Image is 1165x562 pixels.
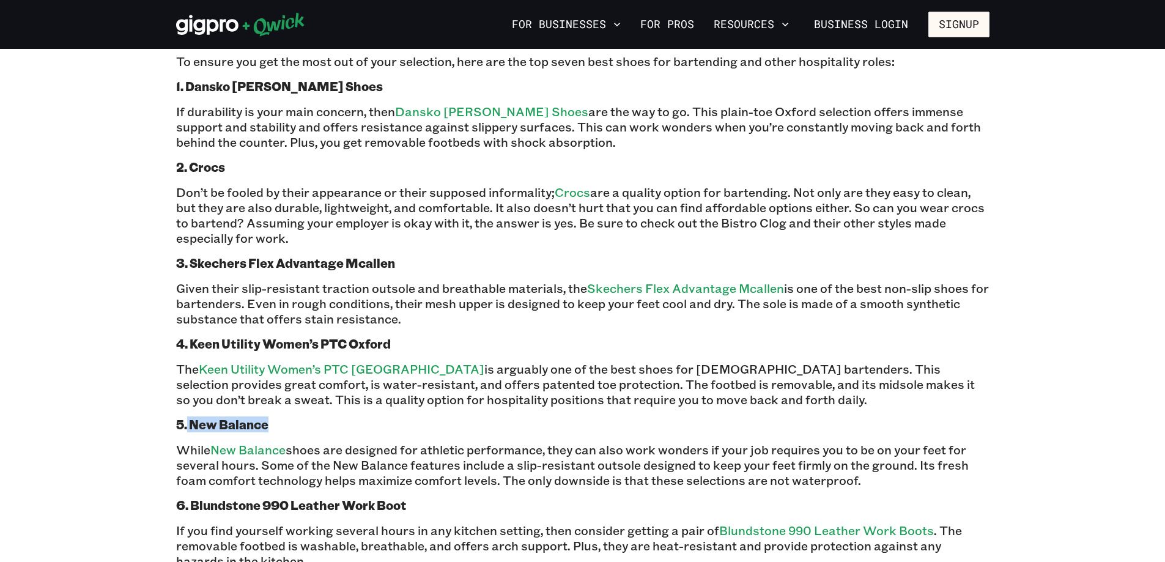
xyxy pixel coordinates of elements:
a: Business Login [804,12,919,37]
a: Keen Utility Women’s PTC [GEOGRAPHIC_DATA] [199,361,484,377]
p: The is arguably one of the best shoes for [DEMOGRAPHIC_DATA] bartenders. This selection provides ... [176,361,989,407]
button: Signup [928,12,989,37]
button: Resources [709,14,794,35]
p: Don’t be fooled by their appearance or their supposed informality; are a quality option for barte... [176,185,989,246]
a: For Pros [635,14,699,35]
a: Blundstone 990 Leather Work Boots [719,522,934,538]
p: To ensure you get the most out of your selection, here are the top seven best shoes for bartendin... [176,54,989,69]
a: Dansko [PERSON_NAME] Shoes [395,103,588,119]
b: 3. Skechers Flex Advantage Mcallen [176,255,395,271]
a: Skechers Flex Advantage Mcallen [587,280,784,296]
p: Given their slip-resistant traction outsole and breathable materials, the is one of the best non-... [176,281,989,327]
b: 6. Blundstone 990 Leather Work Boot [176,497,407,513]
b: 4. Keen Utility Women’s PTC Oxford [176,336,391,352]
a: New Balance [210,442,286,457]
p: If durability is your main concern, then are the way to go. This plain-toe Oxford selection offer... [176,104,989,150]
a: Crocs [555,184,590,200]
b: 1. Dansko [PERSON_NAME] Shoes [176,78,383,94]
b: 2. Crocs [176,159,225,175]
button: For Businesses [507,14,626,35]
p: While shoes are designed for athletic performance, they can also work wonders if your job require... [176,442,989,488]
b: 5. New Balance [176,416,268,432]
